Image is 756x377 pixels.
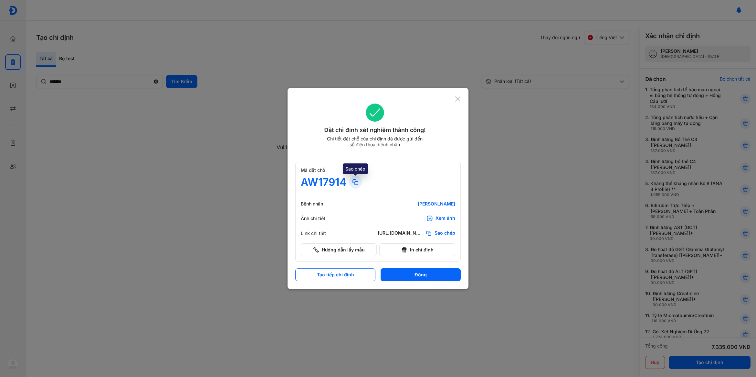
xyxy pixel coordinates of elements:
div: [URL][DOMAIN_NAME] [378,230,423,237]
button: In chỉ định [379,243,455,256]
div: Xem ảnh [436,215,455,222]
div: Đặt chỉ định xét nghiệm thành công! [295,126,455,135]
span: Sao chép [435,230,455,237]
div: Chi tiết đặt chỗ của chỉ định đã được gửi đến số điện thoại bệnh nhân [324,136,425,148]
button: Đóng [381,268,461,281]
div: Ảnh chi tiết [301,216,340,221]
div: Mã đặt chỗ [301,167,455,173]
div: Bệnh nhân [301,201,340,207]
button: Tạo tiếp chỉ định [295,268,375,281]
div: Link chi tiết [301,230,340,236]
div: AW17914 [301,176,346,189]
button: Hướng dẫn lấy mẫu [301,243,377,256]
div: [PERSON_NAME] [378,201,455,207]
